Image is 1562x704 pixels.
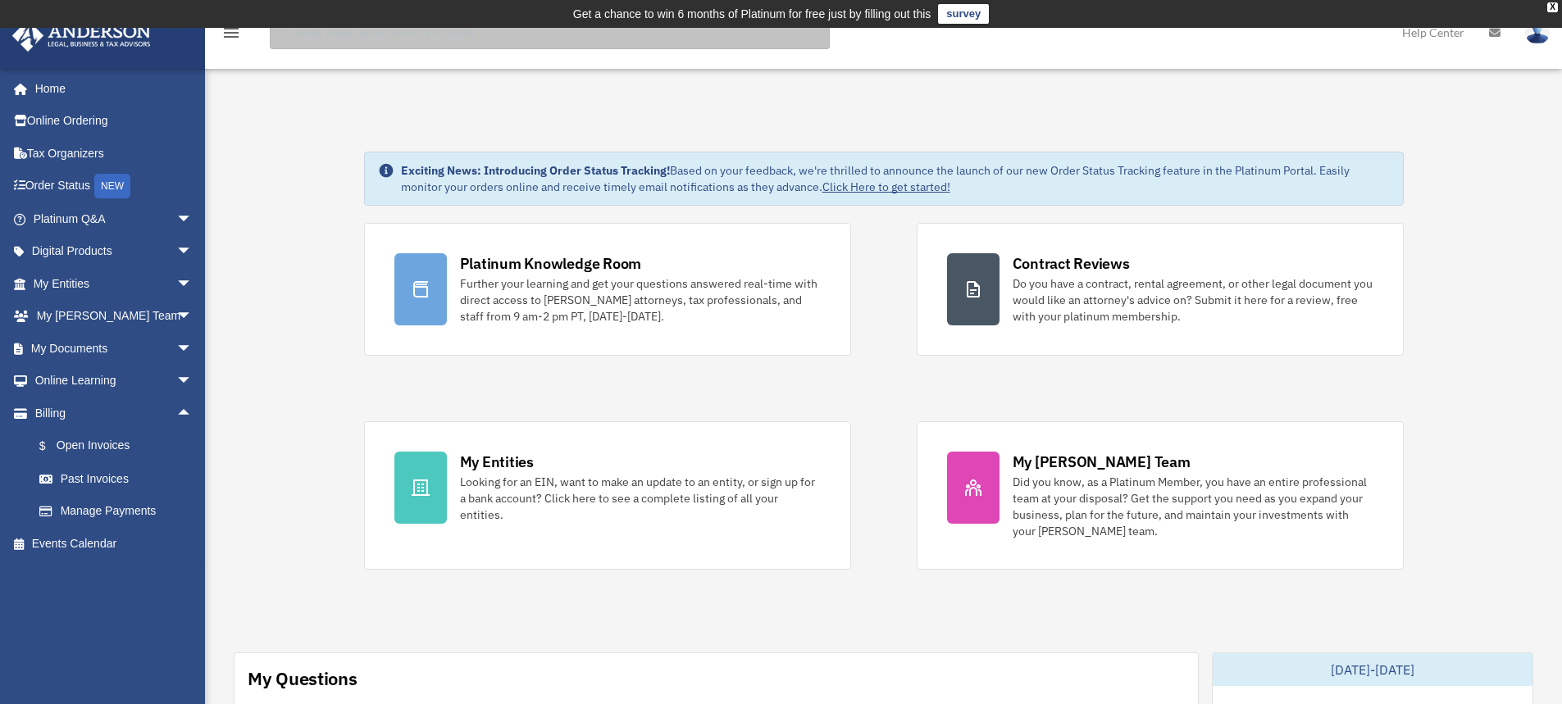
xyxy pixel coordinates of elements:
[176,365,209,398] span: arrow_drop_down
[11,170,217,203] a: Order StatusNEW
[23,495,217,528] a: Manage Payments
[460,452,534,472] div: My Entities
[1547,2,1558,12] div: close
[573,4,931,24] div: Get a chance to win 6 months of Platinum for free just by filling out this
[364,421,851,570] a: My Entities Looking for an EIN, want to make an update to an entity, or sign up for a bank accoun...
[11,202,217,235] a: Platinum Q&Aarrow_drop_down
[248,666,357,691] div: My Questions
[917,223,1404,356] a: Contract Reviews Do you have a contract, rental agreement, or other legal document you would like...
[460,275,821,325] div: Further your learning and get your questions answered real-time with direct access to [PERSON_NAM...
[938,4,989,24] a: survey
[274,22,292,40] i: search
[1525,20,1550,44] img: User Pic
[176,300,209,334] span: arrow_drop_down
[401,163,670,178] strong: Exciting News: Introducing Order Status Tracking!
[364,223,851,356] a: Platinum Knowledge Room Further your learning and get your questions answered real-time with dire...
[11,267,217,300] a: My Entitiesarrow_drop_down
[94,174,130,198] div: NEW
[1013,452,1191,472] div: My [PERSON_NAME] Team
[48,436,57,456] span: $
[23,462,217,495] a: Past Invoices
[1213,653,1532,686] div: [DATE]-[DATE]
[1013,275,1373,325] div: Do you have a contract, rental agreement, or other legal document you would like an attorney's ad...
[460,474,821,523] div: Looking for an EIN, want to make an update to an entity, or sign up for a bank account? Click her...
[23,429,217,463] a: $Open Invoices
[11,235,217,268] a: Digital Productsarrow_drop_down
[11,365,217,397] a: Online Learningarrow_drop_down
[1013,253,1130,274] div: Contract Reviews
[176,397,209,430] span: arrow_drop_up
[11,72,209,105] a: Home
[11,332,217,365] a: My Documentsarrow_drop_down
[917,421,1404,570] a: My [PERSON_NAME] Team Did you know, as a Platinum Member, you have an entire professional team at...
[11,105,217,138] a: Online Ordering
[221,23,241,43] i: menu
[176,202,209,236] span: arrow_drop_down
[176,332,209,366] span: arrow_drop_down
[401,162,1390,195] div: Based on your feedback, we're thrilled to announce the launch of our new Order Status Tracking fe...
[822,179,950,194] a: Click Here to get started!
[176,235,209,269] span: arrow_drop_down
[1013,474,1373,539] div: Did you know, as a Platinum Member, you have an entire professional team at your disposal? Get th...
[11,527,217,560] a: Events Calendar
[11,300,217,333] a: My [PERSON_NAME] Teamarrow_drop_down
[176,267,209,301] span: arrow_drop_down
[11,397,217,429] a: Billingarrow_drop_up
[221,29,241,43] a: menu
[7,20,156,52] img: Anderson Advisors Platinum Portal
[460,253,642,274] div: Platinum Knowledge Room
[11,137,217,170] a: Tax Organizers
